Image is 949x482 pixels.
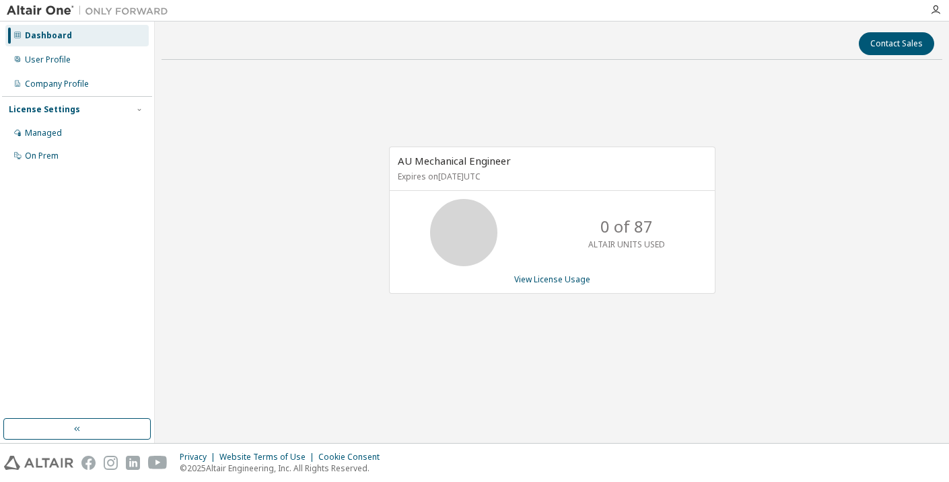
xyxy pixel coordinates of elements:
img: facebook.svg [81,456,96,470]
img: linkedin.svg [126,456,140,470]
p: ALTAIR UNITS USED [588,239,665,250]
div: Managed [25,128,62,138]
p: © 2025 Altair Engineering, Inc. All Rights Reserved. [180,463,388,474]
button: Contact Sales [859,32,934,55]
a: View License Usage [514,274,590,285]
img: Altair One [7,4,175,17]
div: User Profile [25,54,71,65]
div: Dashboard [25,30,72,41]
div: On Prem [25,151,59,161]
span: AU Mechanical Engineer [398,154,511,167]
div: Website Terms of Use [219,452,318,463]
div: License Settings [9,104,80,115]
img: instagram.svg [104,456,118,470]
div: Company Profile [25,79,89,89]
div: Privacy [180,452,219,463]
div: Cookie Consent [318,452,388,463]
img: altair_logo.svg [4,456,73,470]
p: 0 of 87 [600,215,653,238]
img: youtube.svg [148,456,168,470]
p: Expires on [DATE] UTC [398,171,703,182]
